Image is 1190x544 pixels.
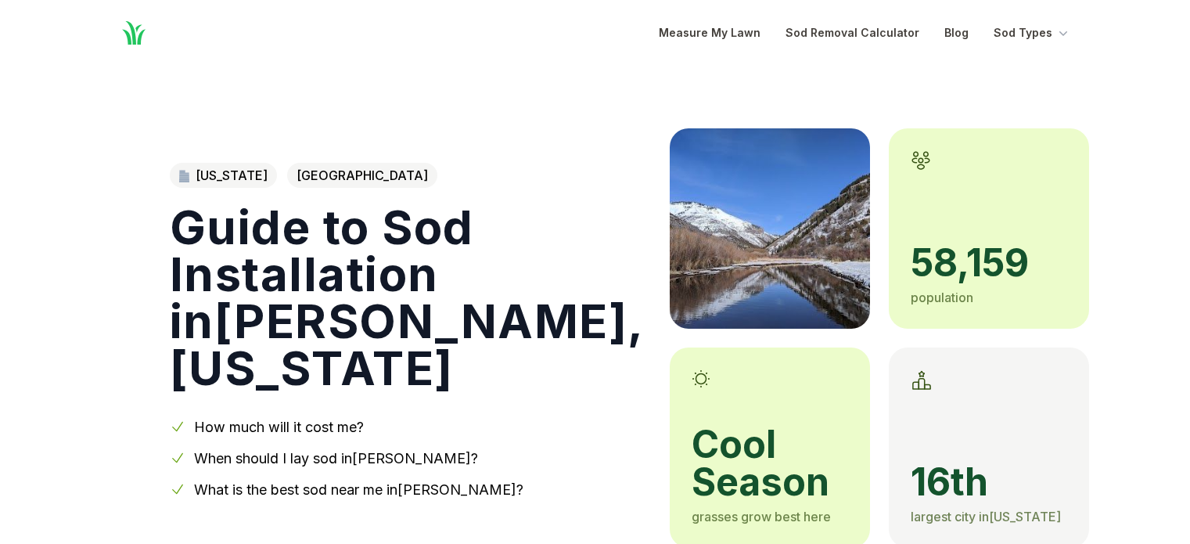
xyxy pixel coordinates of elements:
a: Sod Removal Calculator [786,23,919,42]
span: grasses grow best here [692,509,831,524]
span: 16th [911,463,1067,501]
a: When should I lay sod in[PERSON_NAME]? [194,450,478,467]
button: Sod Types [994,23,1071,42]
img: Utah state outline [179,170,189,182]
img: A picture of Logan [670,128,870,329]
span: 58,159 [911,244,1067,282]
a: Measure My Lawn [659,23,760,42]
span: [GEOGRAPHIC_DATA] [287,163,437,188]
a: [US_STATE] [170,163,277,188]
span: population [911,290,973,305]
a: What is the best sod near me in[PERSON_NAME]? [194,481,523,498]
span: largest city in [US_STATE] [911,509,1061,524]
span: cool season [692,426,848,501]
a: How much will it cost me? [194,419,364,435]
a: Blog [944,23,969,42]
h1: Guide to Sod Installation in [PERSON_NAME] , [US_STATE] [170,204,645,391]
